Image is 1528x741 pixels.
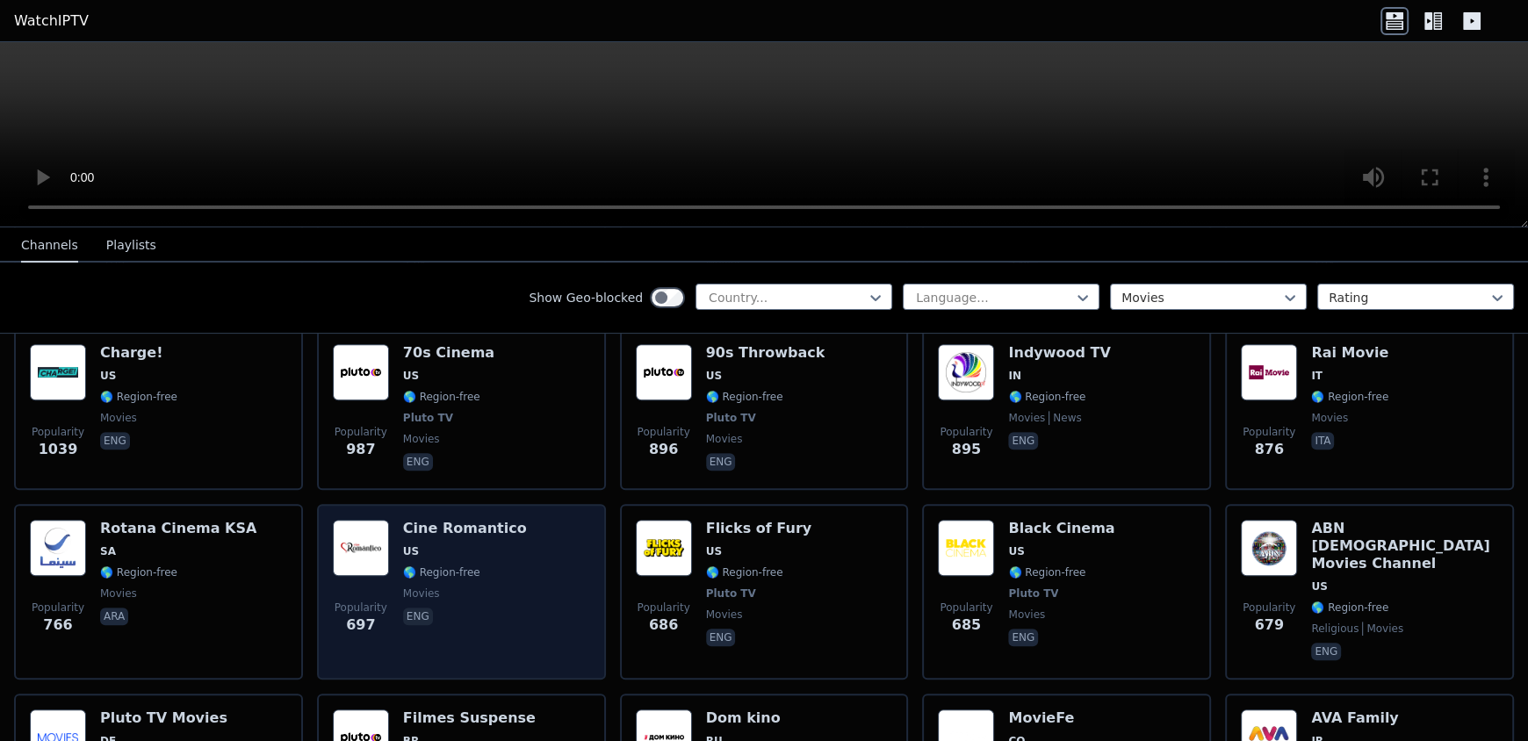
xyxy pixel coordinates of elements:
[1008,344,1110,362] h6: Indywood TV
[1049,411,1081,425] span: news
[1362,622,1403,636] span: movies
[335,425,387,439] span: Popularity
[940,601,992,615] span: Popularity
[403,390,480,404] span: 🌎 Region-free
[1311,579,1327,594] span: US
[1311,344,1388,362] h6: Rai Movie
[706,565,783,579] span: 🌎 Region-free
[706,453,736,471] p: eng
[100,390,177,404] span: 🌎 Region-free
[333,344,389,400] img: 70s Cinema
[1311,390,1388,404] span: 🌎 Region-free
[1008,411,1045,425] span: movies
[1311,622,1359,636] span: religious
[32,425,84,439] span: Popularity
[100,544,116,558] span: SA
[706,411,756,425] span: Pluto TV
[100,411,137,425] span: movies
[100,608,128,625] p: ara
[1008,629,1038,646] p: eng
[100,432,130,450] p: eng
[333,520,389,576] img: Cine Romantico
[1008,709,1085,727] h6: MovieFe
[706,369,722,383] span: US
[346,615,375,636] span: 697
[100,565,177,579] span: 🌎 Region-free
[706,432,743,446] span: movies
[1008,390,1085,404] span: 🌎 Region-free
[403,520,527,537] h6: Cine Romantico
[938,344,994,400] img: Indywood TV
[1008,565,1085,579] span: 🌎 Region-free
[706,709,783,727] h6: Dom kino
[1311,709,1398,727] h6: AVA Family
[1008,369,1021,383] span: IN
[1241,520,1297,576] img: ABN Bible Movies Channel
[1311,432,1334,450] p: ita
[346,439,375,460] span: 987
[1311,643,1341,660] p: eng
[636,520,692,576] img: Flicks of Fury
[529,289,643,306] label: Show Geo-blocked
[1311,601,1388,615] span: 🌎 Region-free
[30,344,86,400] img: Charge!
[32,601,84,615] span: Popularity
[100,586,137,601] span: movies
[1008,432,1038,450] p: eng
[39,439,78,460] span: 1039
[638,601,690,615] span: Popularity
[638,425,690,439] span: Popularity
[403,411,453,425] span: Pluto TV
[100,709,227,727] h6: Pluto TV Movies
[1311,411,1348,425] span: movies
[706,586,756,601] span: Pluto TV
[106,229,156,263] button: Playlists
[1311,520,1498,572] h6: ABN [DEMOGRAPHIC_DATA] Movies Channel
[403,544,419,558] span: US
[1254,439,1283,460] span: 876
[1008,520,1114,537] h6: Black Cinema
[100,344,177,362] h6: Charge!
[14,11,89,32] a: WatchIPTV
[706,520,811,537] h6: Flicks of Fury
[1243,425,1295,439] span: Popularity
[21,229,78,263] button: Channels
[403,586,440,601] span: movies
[403,565,480,579] span: 🌎 Region-free
[952,439,981,460] span: 895
[1008,608,1045,622] span: movies
[938,520,994,576] img: Black Cinema
[403,432,440,446] span: movies
[1254,615,1283,636] span: 679
[1241,344,1297,400] img: Rai Movie
[403,344,494,362] h6: 70s Cinema
[636,344,692,400] img: 90s Throwback
[649,439,678,460] span: 896
[706,344,825,362] h6: 90s Throwback
[706,390,783,404] span: 🌎 Region-free
[403,709,536,727] h6: Filmes Suspense
[1311,369,1323,383] span: IT
[1008,586,1058,601] span: Pluto TV
[335,601,387,615] span: Popularity
[43,615,72,636] span: 766
[706,608,743,622] span: movies
[1243,601,1295,615] span: Popularity
[100,520,256,537] h6: Rotana Cinema KSA
[403,453,433,471] p: eng
[649,615,678,636] span: 686
[30,520,86,576] img: Rotana Cinema KSA
[706,544,722,558] span: US
[940,425,992,439] span: Popularity
[1008,544,1024,558] span: US
[403,369,419,383] span: US
[100,369,116,383] span: US
[952,615,981,636] span: 685
[403,608,433,625] p: eng
[706,629,736,646] p: eng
